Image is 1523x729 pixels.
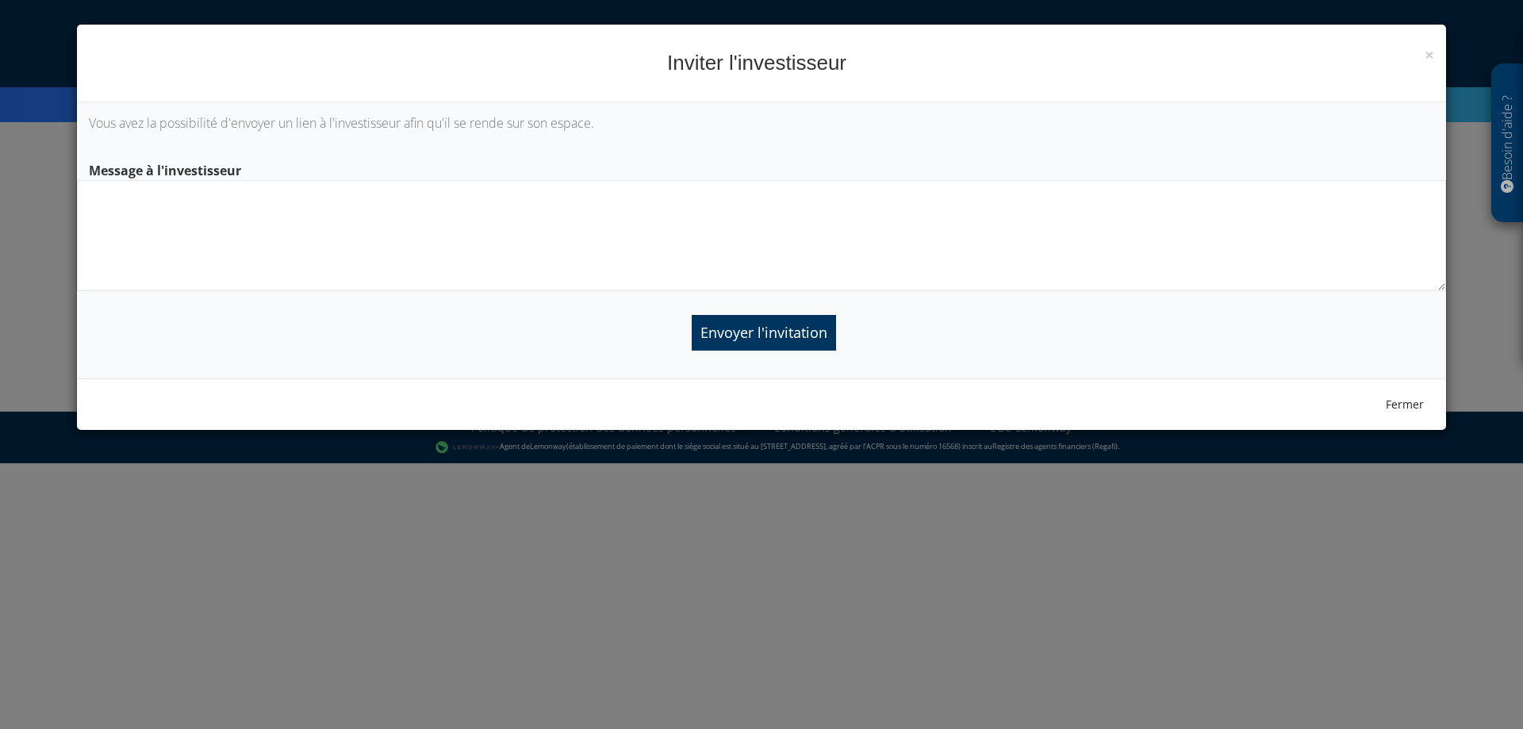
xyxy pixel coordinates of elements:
[1498,72,1517,215] p: Besoin d'aide ?
[89,48,1434,78] h4: Inviter l'investisseur
[692,315,836,351] input: Envoyer l'invitation
[89,114,1434,132] p: Vous avez la possibilité d'envoyer un lien à l'investisseur afin qu'il se rende sur son espace.
[1425,44,1434,66] span: ×
[77,156,1446,180] label: Message à l'investisseur
[1375,391,1434,418] button: Fermer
